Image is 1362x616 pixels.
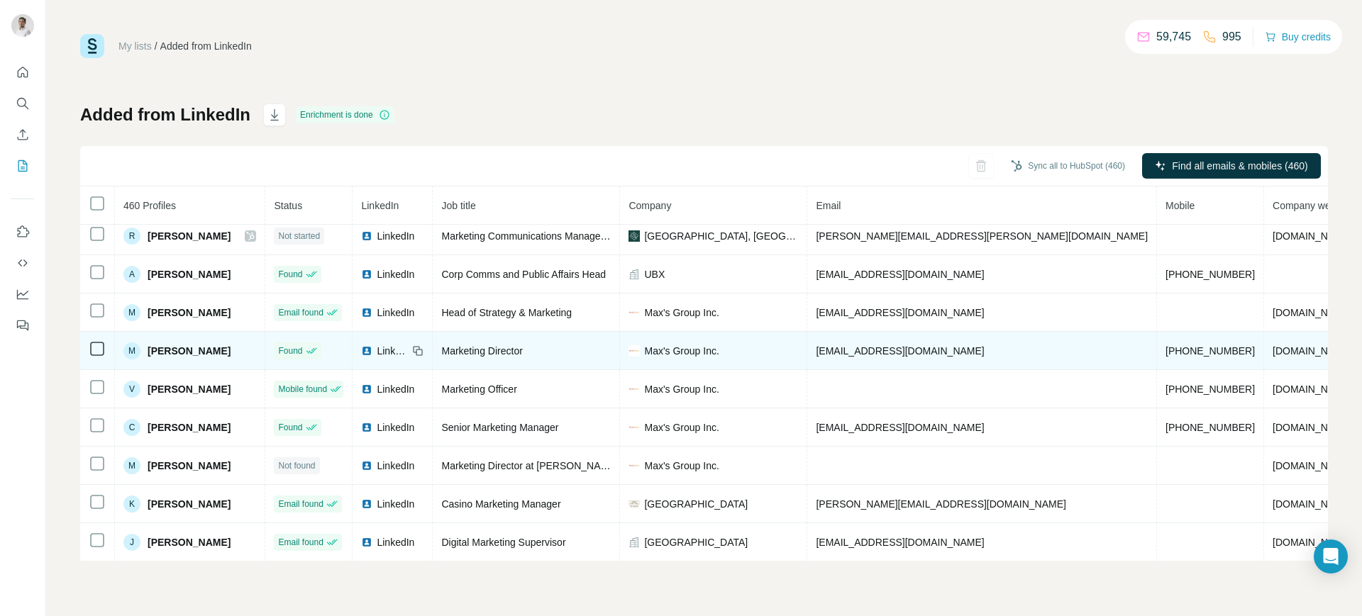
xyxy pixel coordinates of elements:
div: Enrichment is done [296,106,394,123]
img: LinkedIn logo [361,460,372,471]
span: Found [278,268,302,281]
span: LinkedIn [377,229,414,243]
li: / [155,39,157,53]
span: LinkedIn [377,344,408,358]
span: Casino Marketing Manager [441,498,560,510]
span: Found [278,421,302,434]
span: [PERSON_NAME] [148,382,231,396]
div: Open Intercom Messenger [1314,539,1348,573]
span: [PERSON_NAME][EMAIL_ADDRESS][PERSON_NAME][DOMAIN_NAME] [816,230,1148,242]
span: Company website [1273,200,1351,211]
span: Max's Group Inc. [644,382,719,396]
span: [DOMAIN_NAME] [1273,307,1352,318]
img: LinkedIn logo [361,307,372,318]
span: [EMAIL_ADDRESS][DOMAIN_NAME] [816,307,984,318]
button: Sync all to HubSpot (460) [1001,155,1135,177]
span: Found [278,345,302,357]
img: company-logo [629,307,640,318]
button: Find all emails & mobiles (460) [1142,153,1321,179]
img: company-logo [629,422,640,433]
button: Buy credits [1265,27,1331,47]
div: V [123,381,140,398]
span: [DOMAIN_NAME] [1273,383,1352,395]
img: LinkedIn logo [361,422,372,433]
div: M [123,342,140,359]
span: [PERSON_NAME] [148,306,231,320]
span: Email found [278,498,323,510]
span: [PERSON_NAME] [148,344,231,358]
div: M [123,304,140,321]
span: Marketing Communications Manager (Pre- to Post Opening) [441,230,706,242]
span: [GEOGRAPHIC_DATA] [644,497,748,511]
p: 59,745 [1156,28,1191,45]
span: Max's Group Inc. [644,306,719,320]
span: Mobile [1166,200,1195,211]
span: [EMAIL_ADDRESS][DOMAIN_NAME] [816,345,984,357]
span: Email found [278,536,323,549]
span: [PHONE_NUMBER] [1166,383,1255,395]
span: UBX [644,267,665,281]
span: LinkedIn [377,497,414,511]
img: LinkedIn logo [361,537,372,548]
span: [PHONE_NUMBER] [1166,269,1255,280]
span: Email [816,200,841,211]
button: Dashboard [11,281,34,307]
span: Digital Marketing Supervisor [441,537,565,548]
span: [PERSON_NAME] [148,459,231,473]
span: Not found [278,459,315,472]
span: [PERSON_NAME] [148,420,231,435]
button: Use Surfe API [11,250,34,276]
span: Marketing Director [441,345,522,357]
p: 995 [1222,28,1241,45]
div: C [123,419,140,436]
span: Max's Group Inc. [644,344,719,358]
img: LinkedIn logo [361,230,372,242]
span: [GEOGRAPHIC_DATA], [GEOGRAPHIC_DATA] [644,229,798,243]
span: LinkedIn [377,535,414,549]
img: LinkedIn logo [361,345,372,357]
span: [EMAIL_ADDRESS][DOMAIN_NAME] [816,422,984,433]
img: company-logo [629,460,640,471]
img: LinkedIn logo [361,383,372,395]
span: Marketing Officer [441,383,516,395]
button: Search [11,91,34,116]
span: [DOMAIN_NAME] [1273,498,1352,510]
span: [DOMAIN_NAME] [1273,345,1352,357]
span: Corp Comms and Public Affairs Head [441,269,606,280]
span: [EMAIL_ADDRESS][DOMAIN_NAME] [816,537,984,548]
button: Enrich CSV [11,122,34,147]
div: Added from LinkedIn [160,39,252,53]
span: Status [274,200,302,211]
div: R [123,228,140,245]
span: LinkedIn [377,382,414,396]
span: LinkedIn [377,459,414,473]
span: [PERSON_NAME] [148,497,231,511]
img: LinkedIn logo [361,498,372,510]
span: Find all emails & mobiles (460) [1172,159,1307,173]
span: LinkedIn [377,306,414,320]
div: K [123,495,140,513]
span: [PERSON_NAME][EMAIL_ADDRESS][DOMAIN_NAME] [816,498,1065,510]
span: [DOMAIN_NAME] [1273,460,1352,471]
img: company-logo [629,383,640,395]
button: Feedback [11,313,34,338]
span: [PERSON_NAME] [148,229,231,243]
span: [DOMAIN_NAME] [1273,230,1352,242]
span: 460 Profiles [123,200,176,211]
span: [PHONE_NUMBER] [1166,345,1255,357]
span: [PHONE_NUMBER] [1166,422,1255,433]
span: Email found [278,306,323,319]
span: Mobile found [278,383,327,396]
span: [GEOGRAPHIC_DATA] [644,535,748,549]
span: [DOMAIN_NAME] [1273,537,1352,548]
img: company-logo [629,230,640,242]
button: Use Surfe on LinkedIn [11,219,34,245]
h1: Added from LinkedIn [80,103,250,126]
img: Avatar [11,14,34,37]
div: M [123,457,140,474]
span: [PERSON_NAME] [148,267,231,281]
span: LinkedIn [361,200,399,211]
img: LinkedIn logo [361,269,372,280]
span: [EMAIL_ADDRESS][DOMAIN_NAME] [816,269,984,280]
span: Not started [278,230,320,242]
